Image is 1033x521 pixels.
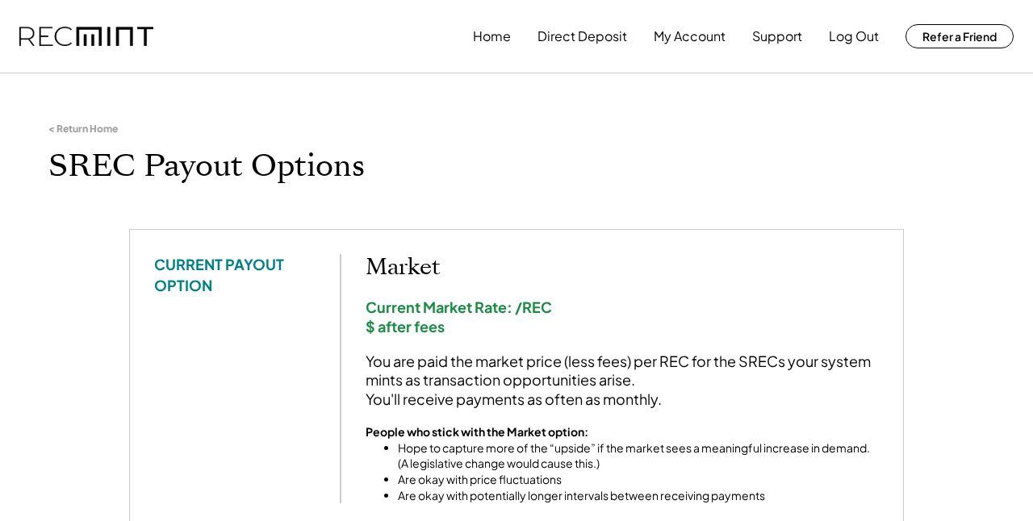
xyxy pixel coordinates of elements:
button: Support [752,20,802,52]
div: Current Market Rate: /REC $ after fees [366,298,879,336]
strong: People who stick with the Market option: [366,424,588,439]
button: Direct Deposit [537,20,627,52]
button: Log Out [829,20,879,52]
button: Home [473,20,511,52]
li: Are okay with potentially longer intervals between receiving payments [398,488,879,504]
button: Refer a Friend [905,24,1014,48]
div: CURRENT PAYOUT OPTION [154,254,316,294]
img: recmint-logotype%403x.png [19,27,153,47]
div: You are paid the market price (less fees) per REC for the SRECs your system mints as transaction ... [366,352,879,408]
div: < Return Home [48,123,118,135]
button: My Account [654,20,726,52]
h1: SREC Payout Options [48,148,985,185]
li: Hope to capture more of the “upside” if the market sees a meaningful increase in demand. (A legis... [398,440,879,472]
li: Are okay with price fluctuations [398,472,879,488]
h2: Market [366,254,879,281]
